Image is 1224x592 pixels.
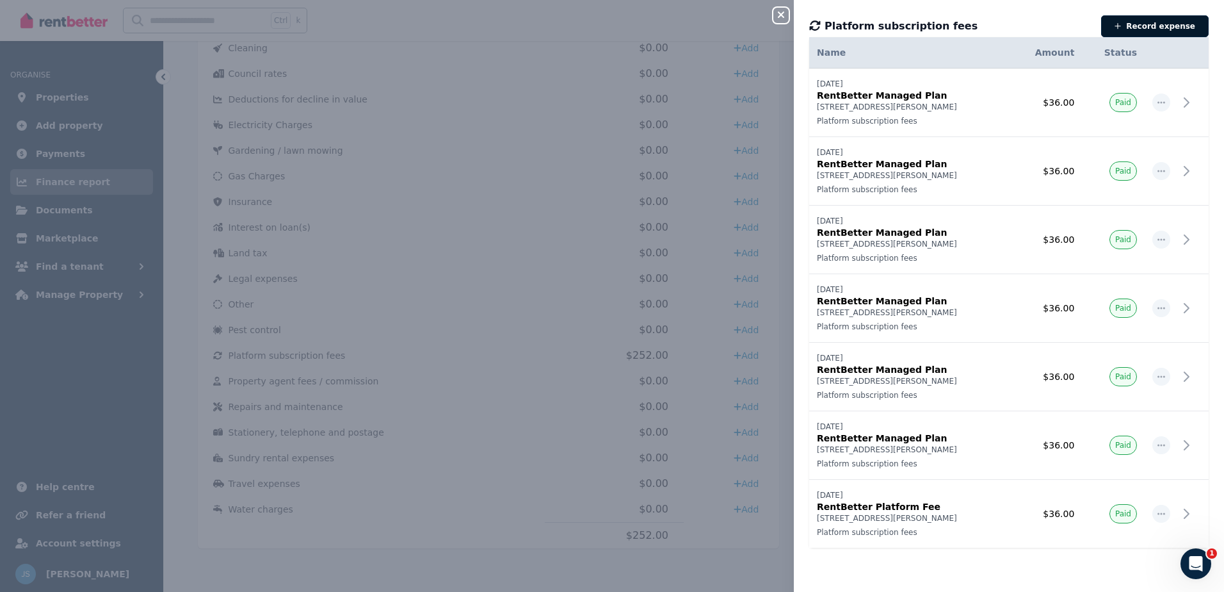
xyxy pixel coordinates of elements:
p: RentBetter Managed Plan [817,158,1003,170]
p: [DATE] [817,147,1003,158]
p: [STREET_ADDRESS][PERSON_NAME] [817,445,1003,455]
p: [STREET_ADDRESS][PERSON_NAME] [817,513,1003,523]
td: $36.00 [1011,206,1082,274]
th: Name [809,37,1011,69]
p: Platform subscription fees [817,459,1003,469]
td: $36.00 [1011,480,1082,548]
span: Paid [1115,509,1131,519]
th: Status [1082,37,1145,69]
p: [DATE] [817,422,1003,432]
span: Platform subscription fees [825,19,978,34]
p: [STREET_ADDRESS][PERSON_NAME] [817,102,1003,112]
p: RentBetter Managed Plan [817,363,1003,376]
p: [DATE] [817,284,1003,295]
span: Paid [1115,372,1131,382]
p: Platform subscription fees [817,527,1003,538]
p: [STREET_ADDRESS][PERSON_NAME] [817,308,1003,318]
p: [DATE] [817,353,1003,363]
p: RentBetter Platform Fee [817,500,1003,513]
td: $36.00 [1011,137,1082,206]
p: RentBetter Managed Plan [817,295,1003,308]
span: Paid [1115,234,1131,245]
td: $36.00 [1011,69,1082,137]
p: Platform subscription fees [817,322,1003,332]
p: Platform subscription fees [817,116,1003,126]
td: $36.00 [1011,274,1082,343]
p: Platform subscription fees [817,185,1003,195]
td: $36.00 [1011,411,1082,480]
button: Record expense [1101,15,1209,37]
span: Paid [1115,166,1131,176]
p: [DATE] [817,216,1003,226]
iframe: Intercom live chat [1180,548,1211,579]
p: [STREET_ADDRESS][PERSON_NAME] [817,239,1003,249]
p: Platform subscription fees [817,390,1003,400]
p: RentBetter Managed Plan [817,432,1003,445]
span: Paid [1115,440,1131,450]
p: RentBetter Managed Plan [817,226,1003,239]
span: Paid [1115,303,1131,313]
th: Amount [1011,37,1082,69]
span: Paid [1115,97,1131,108]
p: [STREET_ADDRESS][PERSON_NAME] [817,376,1003,386]
p: RentBetter Managed Plan [817,89,1003,102]
td: $36.00 [1011,343,1082,411]
span: 1 [1207,548,1217,559]
p: [STREET_ADDRESS][PERSON_NAME] [817,170,1003,181]
p: [DATE] [817,490,1003,500]
p: Platform subscription fees [817,253,1003,263]
p: [DATE] [817,79,1003,89]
